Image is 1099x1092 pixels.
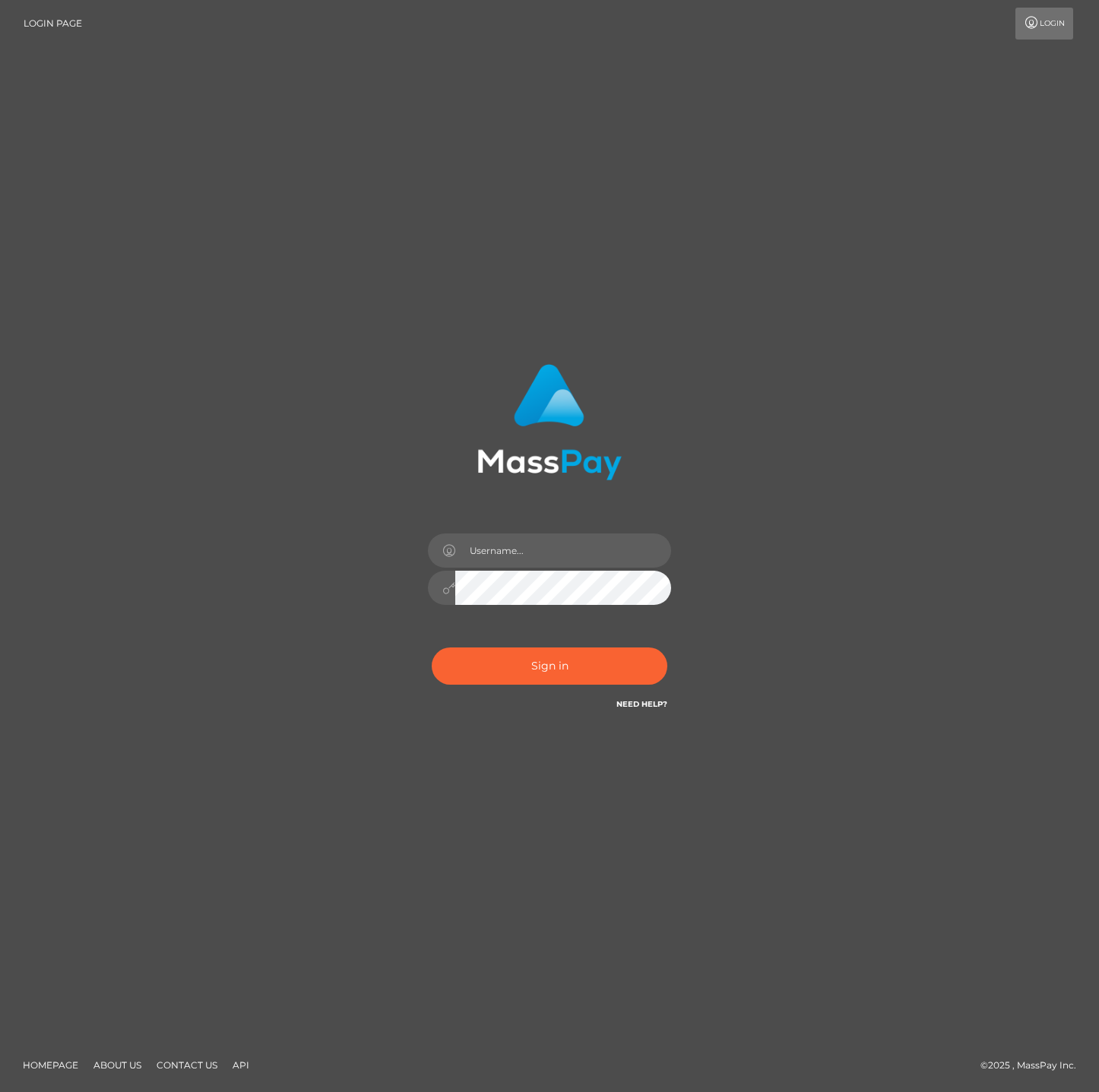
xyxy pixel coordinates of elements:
[87,1053,147,1077] a: About Us
[150,1053,223,1077] a: Contact Us
[432,647,667,685] button: Sign in
[616,699,667,709] a: Need Help?
[17,1053,84,1077] a: Homepage
[24,8,82,40] a: Login Page
[477,364,622,480] img: MassPay Login
[980,1057,1088,1074] div: © 2025 , MassPay Inc.
[455,533,671,568] input: Username...
[1015,8,1073,40] a: Login
[226,1053,255,1077] a: API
